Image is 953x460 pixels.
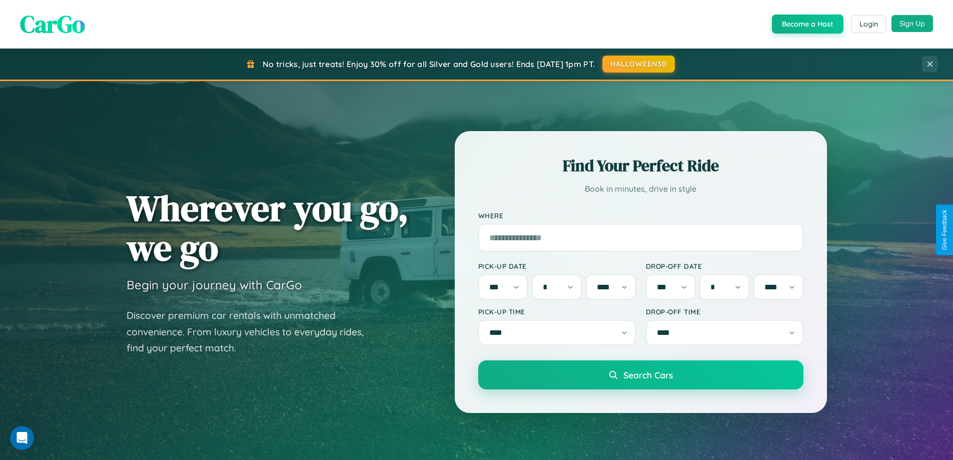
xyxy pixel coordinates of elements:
button: Become a Host [772,15,843,34]
h3: Begin your journey with CarGo [127,277,302,292]
label: Where [478,211,803,220]
label: Pick-up Date [478,262,636,270]
div: Give Feedback [941,210,948,250]
span: CarGo [20,8,85,41]
button: Login [851,15,886,33]
p: Discover premium car rentals with unmatched convenience. From luxury vehicles to everyday rides, ... [127,307,377,356]
label: Drop-off Time [646,307,803,316]
span: Search Cars [623,369,673,380]
button: Sign Up [891,15,933,32]
label: Pick-up Time [478,307,636,316]
h2: Find Your Perfect Ride [478,155,803,177]
h1: Wherever you go, we go [127,188,409,267]
iframe: Intercom live chat [10,426,34,450]
span: No tricks, just treats! Enjoy 30% off for all Silver and Gold users! Ends [DATE] 1pm PT. [263,59,595,69]
label: Drop-off Date [646,262,803,270]
p: Book in minutes, drive in style [478,182,803,196]
button: HALLOWEEN30 [602,56,675,73]
button: Search Cars [478,360,803,389]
